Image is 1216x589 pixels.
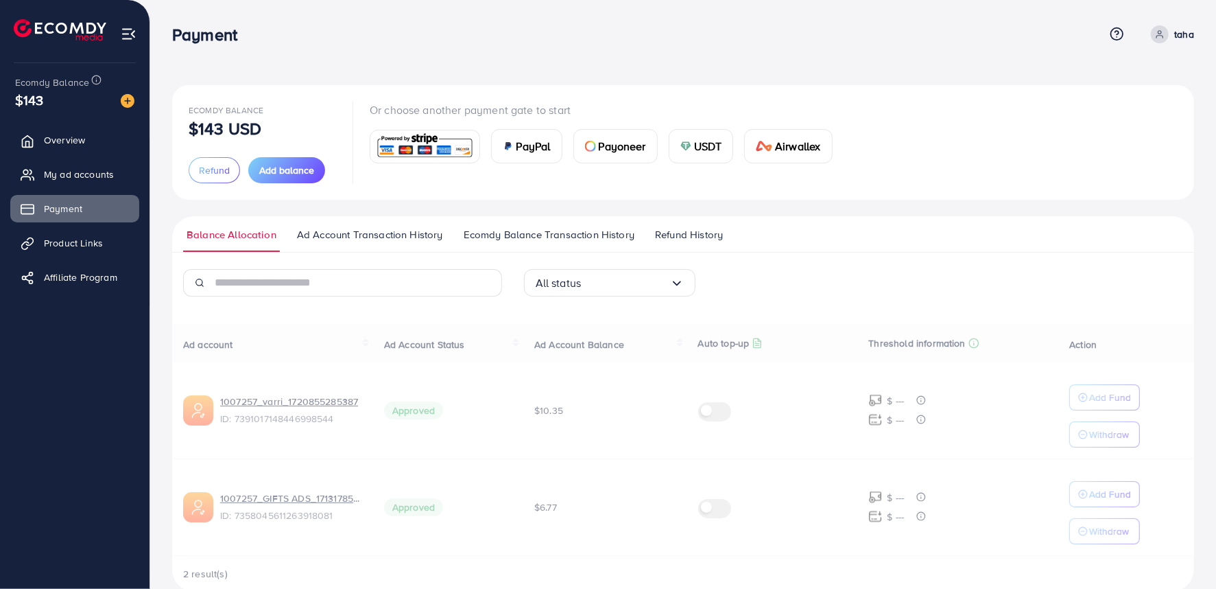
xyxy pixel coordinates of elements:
img: card [585,141,596,152]
a: taha [1145,25,1194,43]
a: card [370,130,480,163]
p: $143 USD [189,120,261,137]
a: cardPayPal [491,129,562,163]
span: Affiliate Program [44,270,117,284]
a: Payment [10,195,139,222]
a: Affiliate Program [10,264,139,291]
span: USDT [694,138,722,154]
span: Balance Allocation [187,227,276,242]
span: Ecomdy Balance [189,104,263,116]
span: Refund History [655,227,723,242]
img: image [121,94,134,108]
img: logo [14,19,106,41]
span: Refund [199,163,230,177]
a: cardPayoneer [573,129,658,163]
span: Ad Account Transaction History [297,227,443,242]
span: My ad accounts [44,168,114,181]
img: menu [121,26,136,42]
span: Product Links [44,236,103,250]
span: Ecomdy Balance [15,76,89,89]
h3: Payment [172,25,248,45]
span: Payment [44,202,82,216]
p: Or choose another payment gate to start [370,102,844,118]
span: Ecomdy Balance Transaction History [464,227,634,242]
img: card [680,141,691,152]
button: Add balance [248,157,325,183]
img: card [756,141,772,152]
a: Product Links [10,229,139,257]
a: My ad accounts [10,161,139,188]
a: cardUSDT [669,129,734,163]
span: All status [536,273,582,294]
input: Search for option [581,273,669,294]
a: Overview [10,126,139,154]
img: card [374,132,475,161]
span: Airwallex [775,138,820,154]
div: Search for option [524,269,695,297]
span: $143 [15,90,44,110]
a: cardAirwallex [744,129,832,163]
button: Refund [189,157,240,183]
span: PayPal [516,138,551,154]
img: card [503,141,514,152]
p: taha [1174,26,1194,43]
iframe: Chat [1158,527,1206,579]
span: Overview [44,133,85,147]
span: Payoneer [599,138,646,154]
span: Add balance [259,163,314,177]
